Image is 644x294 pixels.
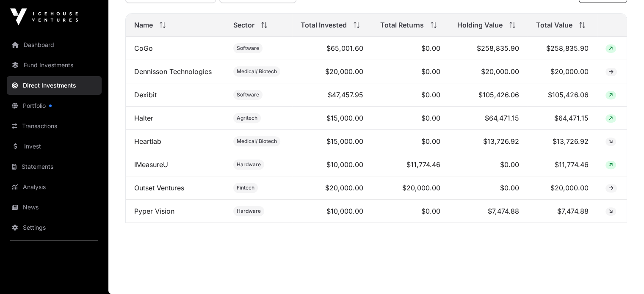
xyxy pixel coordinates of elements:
td: $15,000.00 [292,130,372,153]
td: $20,000.00 [449,60,528,83]
td: $0.00 [372,107,449,130]
span: Total Value [536,20,572,30]
td: $10,000.00 [292,153,372,176]
span: Hardware [237,208,261,214]
td: $7,474.88 [528,200,597,223]
a: IMeasureU [134,160,168,169]
td: $15,000.00 [292,107,372,130]
img: Icehouse Ventures Logo [10,8,78,25]
a: Heartlab [134,137,161,146]
td: $0.00 [372,83,449,107]
span: Hardware [237,161,261,168]
span: Holding Value [457,20,503,30]
td: $20,000.00 [528,176,597,200]
span: Total Returns [380,20,424,30]
td: $10,000.00 [292,200,372,223]
td: $13,726.92 [528,130,597,153]
td: $0.00 [449,153,528,176]
td: $20,000.00 [292,60,372,83]
td: $258,835.90 [449,37,528,60]
a: Dexibit [134,91,157,99]
td: $65,001.60 [292,37,372,60]
td: $258,835.90 [528,37,597,60]
span: Medical/ Biotech [237,68,277,75]
td: $64,471.15 [528,107,597,130]
span: Agritech [237,115,257,121]
td: $64,471.15 [449,107,528,130]
span: Total Invested [301,20,347,30]
span: Fintech [237,184,254,191]
td: $105,426.06 [449,83,528,107]
span: Software [237,45,259,52]
td: $7,474.88 [449,200,528,223]
td: $11,774.46 [528,153,597,176]
a: Pyper Vision [134,207,174,215]
span: Name [134,20,153,30]
td: $0.00 [372,37,449,60]
td: $47,457.95 [292,83,372,107]
td: $0.00 [372,200,449,223]
span: Medical/ Biotech [237,138,277,145]
a: Analysis [7,178,102,196]
td: $13,726.92 [449,130,528,153]
a: Outset Ventures [134,184,184,192]
a: Dennisson Technologies [134,67,212,76]
span: Software [237,91,259,98]
a: Fund Investments [7,56,102,74]
iframe: Chat Widget [602,253,644,294]
a: CoGo [134,44,153,52]
td: $20,000.00 [528,60,597,83]
a: Invest [7,137,102,156]
a: Halter [134,114,153,122]
span: Sector [233,20,254,30]
a: Statements [7,157,102,176]
td: $0.00 [372,60,449,83]
a: News [7,198,102,217]
td: $11,774.46 [372,153,449,176]
td: $0.00 [372,130,449,153]
a: Portfolio [7,96,102,115]
td: $20,000.00 [372,176,449,200]
td: $105,426.06 [528,83,597,107]
td: $20,000.00 [292,176,372,200]
a: Direct Investments [7,76,102,95]
td: $0.00 [449,176,528,200]
a: Dashboard [7,36,102,54]
a: Settings [7,218,102,237]
a: Transactions [7,117,102,135]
